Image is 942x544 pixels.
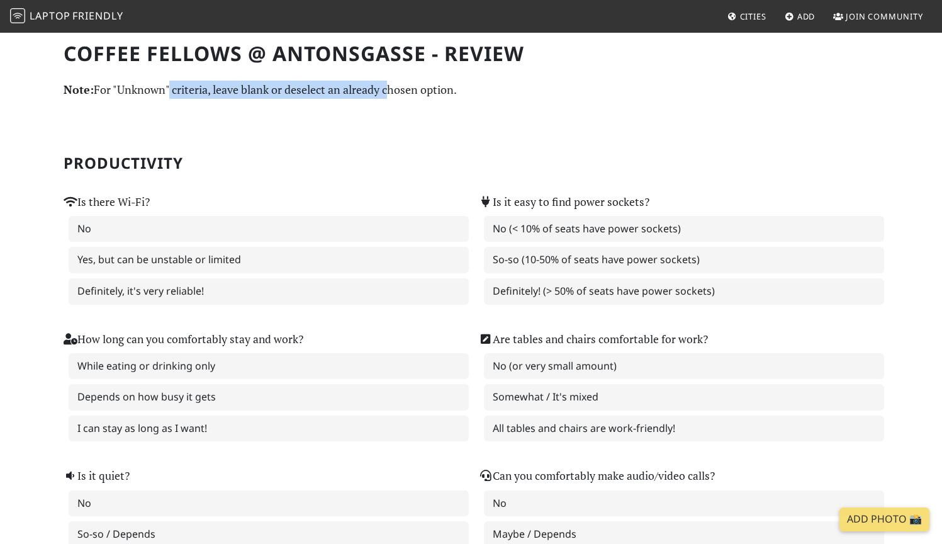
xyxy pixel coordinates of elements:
label: So-so (10-50% of seats have power sockets) [484,247,884,273]
a: Add [780,5,821,28]
span: Add [797,11,816,22]
p: For "Unknown" criteria, leave blank or deselect an already chosen option. [64,81,879,99]
label: Are tables and chairs comfortable for work? [479,331,708,348]
label: No [69,216,469,242]
label: Definitely! (> 50% of seats have power sockets) [484,278,884,305]
strong: Note: [64,82,94,97]
label: Is it easy to find power sockets? [479,193,649,211]
label: Can you comfortably make audio/video calls? [479,467,715,485]
span: Cities [740,11,766,22]
label: No [484,490,884,517]
label: No [69,490,469,517]
label: Is there Wi-Fi? [64,193,150,211]
a: LaptopFriendly LaptopFriendly [10,6,123,28]
img: LaptopFriendly [10,8,25,23]
label: Depends on how busy it gets [69,384,469,411]
label: How long can you comfortably stay and work? [64,331,303,348]
h2: Productivity [64,154,879,173]
label: I can stay as long as I want! [69,416,469,442]
label: Somewhat / It's mixed [484,384,884,411]
label: Yes, but can be unstable or limited [69,247,469,273]
span: Join Community [846,11,923,22]
a: Cities [722,5,771,28]
label: Definitely, it's very reliable! [69,278,469,305]
label: No (< 10% of seats have power sockets) [484,216,884,242]
a: Add Photo 📸 [839,507,929,531]
span: Friendly [72,9,123,23]
label: No (or very small amount) [484,353,884,380]
a: Join Community [828,5,928,28]
label: All tables and chairs are work-friendly! [484,416,884,442]
h1: Coffee Fellows @ Antonsgasse - Review [64,42,879,65]
label: Is it quiet? [64,467,130,485]
label: While eating or drinking only [69,353,469,380]
span: Laptop [30,9,70,23]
